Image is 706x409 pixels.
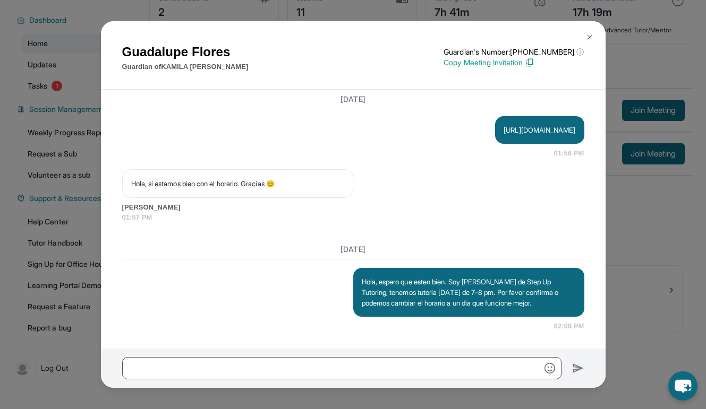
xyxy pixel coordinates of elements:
span: 01:56 PM [554,148,584,159]
span: 01:57 PM [122,212,584,223]
img: Emoji [545,363,555,373]
p: Hola, espero que esten bien. Soy [PERSON_NAME] de Step Up Tutoring, tenemos tutoria [DATE] de 7-8... [362,276,576,308]
p: Hola, si estamos bien con el horario. Gracias 😊 [131,178,344,189]
p: Guardian's Number: [PHONE_NUMBER] [444,47,584,57]
span: [PERSON_NAME] [122,202,584,213]
span: ⓘ [576,47,584,57]
span: 02:08 PM [554,321,584,332]
img: Copy Icon [525,58,534,67]
h3: [DATE] [122,244,584,255]
p: [URL][DOMAIN_NAME] [504,125,575,135]
h3: [DATE] [122,94,584,105]
img: Send icon [572,362,584,375]
img: Close Icon [585,33,594,41]
p: Guardian of KAMILA [PERSON_NAME] [122,62,249,72]
p: Copy Meeting Invitation [444,57,584,68]
h1: Guadalupe Flores [122,42,249,62]
button: chat-button [668,371,698,401]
